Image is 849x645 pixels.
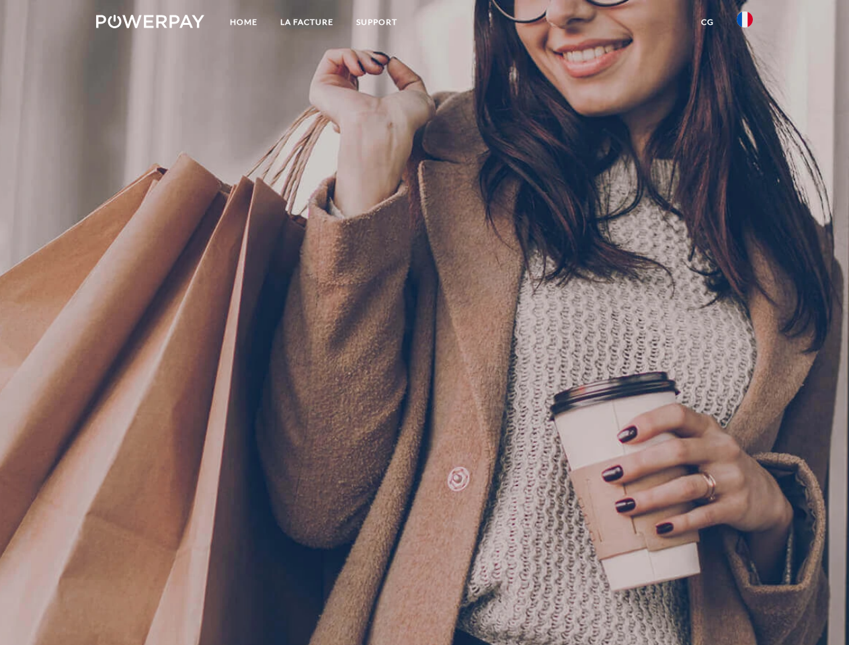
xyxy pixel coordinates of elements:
[269,10,345,34] a: LA FACTURE
[345,10,409,34] a: Support
[218,10,269,34] a: Home
[737,11,753,28] img: fr
[96,15,204,28] img: logo-powerpay-white.svg
[690,10,725,34] a: CG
